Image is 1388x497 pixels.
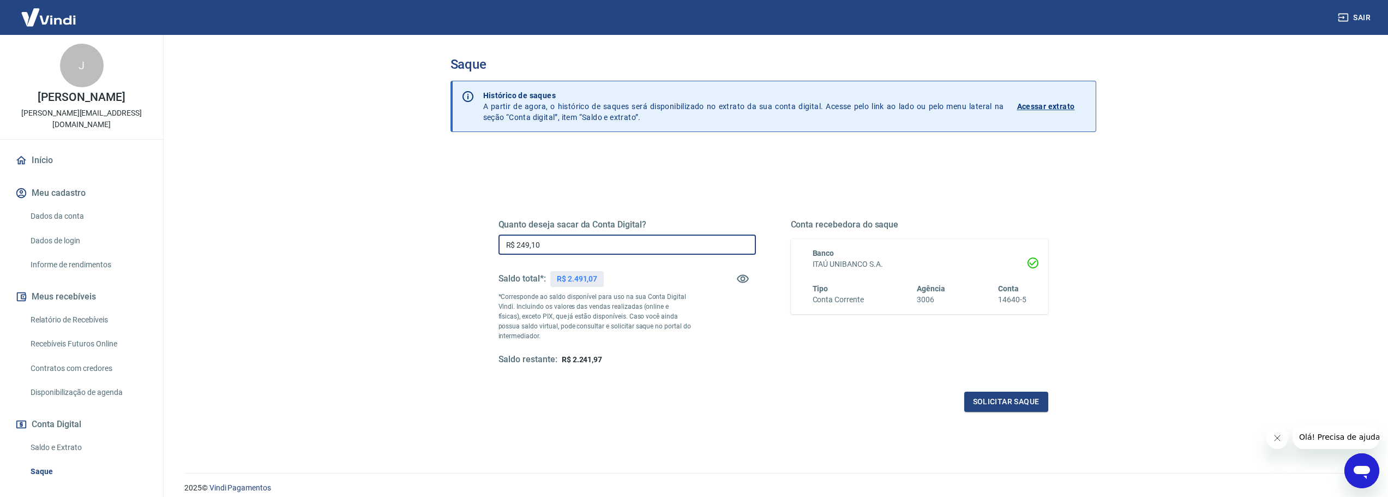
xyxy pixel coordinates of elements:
iframe: Mensagem da empresa [1293,425,1379,449]
img: Vindi [13,1,84,34]
span: Tipo [813,284,828,293]
a: Saldo e Extrato [26,436,150,459]
h6: ITAÚ UNIBANCO S.A. [813,259,1026,270]
h5: Quanto deseja sacar da Conta Digital? [498,219,756,230]
a: Vindi Pagamentos [209,483,271,492]
iframe: Botão para abrir a janela de mensagens [1344,453,1379,488]
a: Contratos com credores [26,357,150,380]
a: Relatório de Recebíveis [26,309,150,331]
button: Meu cadastro [13,181,150,205]
button: Meus recebíveis [13,285,150,309]
p: Acessar extrato [1017,101,1075,112]
a: Saque [26,460,150,483]
iframe: Fechar mensagem [1266,427,1288,449]
h5: Saldo restante: [498,354,557,366]
button: Sair [1336,8,1375,28]
span: Olá! Precisa de ajuda? [7,8,92,16]
p: [PERSON_NAME][EMAIL_ADDRESS][DOMAIN_NAME] [9,107,154,130]
p: [PERSON_NAME] [38,92,125,103]
h5: Conta recebedora do saque [791,219,1048,230]
h6: 14640-5 [998,294,1026,306]
a: Acessar extrato [1017,90,1087,123]
span: R$ 2.241,97 [562,355,602,364]
div: J [60,44,104,87]
h5: Saldo total*: [498,273,546,284]
p: A partir de agora, o histórico de saques será disponibilizado no extrato da sua conta digital. Ac... [483,90,1004,123]
h6: 3006 [917,294,945,306]
p: *Corresponde ao saldo disponível para uso na sua Conta Digital Vindi. Incluindo os valores das ve... [498,292,692,341]
h3: Saque [450,57,1096,72]
a: Dados de login [26,230,150,252]
a: Início [13,148,150,172]
a: Dados da conta [26,205,150,227]
span: Agência [917,284,945,293]
button: Solicitar saque [964,392,1048,412]
p: R$ 2.491,07 [557,273,597,285]
h6: Conta Corrente [813,294,864,306]
button: Conta Digital [13,412,150,436]
a: Disponibilização de agenda [26,381,150,404]
span: Conta [998,284,1019,293]
span: Banco [813,249,834,258]
a: Informe de rendimentos [26,254,150,276]
p: 2025 © [184,482,1362,494]
a: Recebíveis Futuros Online [26,333,150,355]
p: Histórico de saques [483,90,1004,101]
